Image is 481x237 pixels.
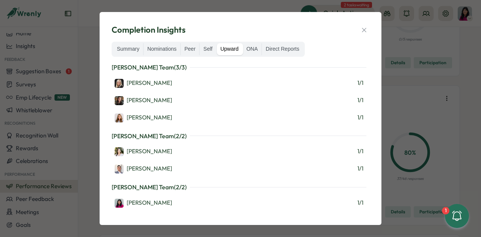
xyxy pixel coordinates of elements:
[115,146,172,156] a: Maggie Graupera[PERSON_NAME]
[115,199,172,208] div: [PERSON_NAME]
[112,63,187,72] p: [PERSON_NAME] Team ( 3 / 3 )
[216,43,242,55] label: Upward
[357,96,363,104] span: 1 / 1
[115,79,124,88] img: Bobbie Falk
[115,95,172,105] a: Sarah Ahmari[PERSON_NAME]
[357,113,363,122] span: 1 / 1
[181,43,200,55] label: Peer
[115,96,172,105] div: [PERSON_NAME]
[115,147,124,156] img: Maggie Graupera
[200,43,216,55] label: Self
[115,79,172,88] div: [PERSON_NAME]
[115,113,172,122] a: Becky Romero[PERSON_NAME]
[115,113,124,122] img: Becky Romero
[112,183,187,192] p: [PERSON_NAME] Team ( 2 / 2 )
[115,198,172,208] a: Kat Haynes[PERSON_NAME]
[357,147,363,155] span: 1 / 1
[442,207,449,214] div: 1
[115,199,124,208] img: Kat Haynes
[115,78,172,88] a: Bobbie Falk[PERSON_NAME]
[115,147,172,156] div: [PERSON_NAME]
[357,199,363,207] span: 1 / 1
[115,96,124,105] img: Sarah Ahmari
[115,113,172,122] div: [PERSON_NAME]
[115,165,124,174] img: Hevesy Zhang
[262,43,303,55] label: Direct Reports
[243,43,262,55] label: ONA
[115,164,172,174] a: Hevesy Zhang[PERSON_NAME]
[113,43,143,55] label: Summary
[112,24,186,36] span: Completion Insights
[445,204,469,228] button: 1
[144,43,180,55] label: Nominations
[357,79,363,87] span: 1 / 1
[112,131,187,141] p: [PERSON_NAME] Team ( 2 / 2 )
[357,165,363,173] span: 1 / 1
[115,165,172,174] div: [PERSON_NAME]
